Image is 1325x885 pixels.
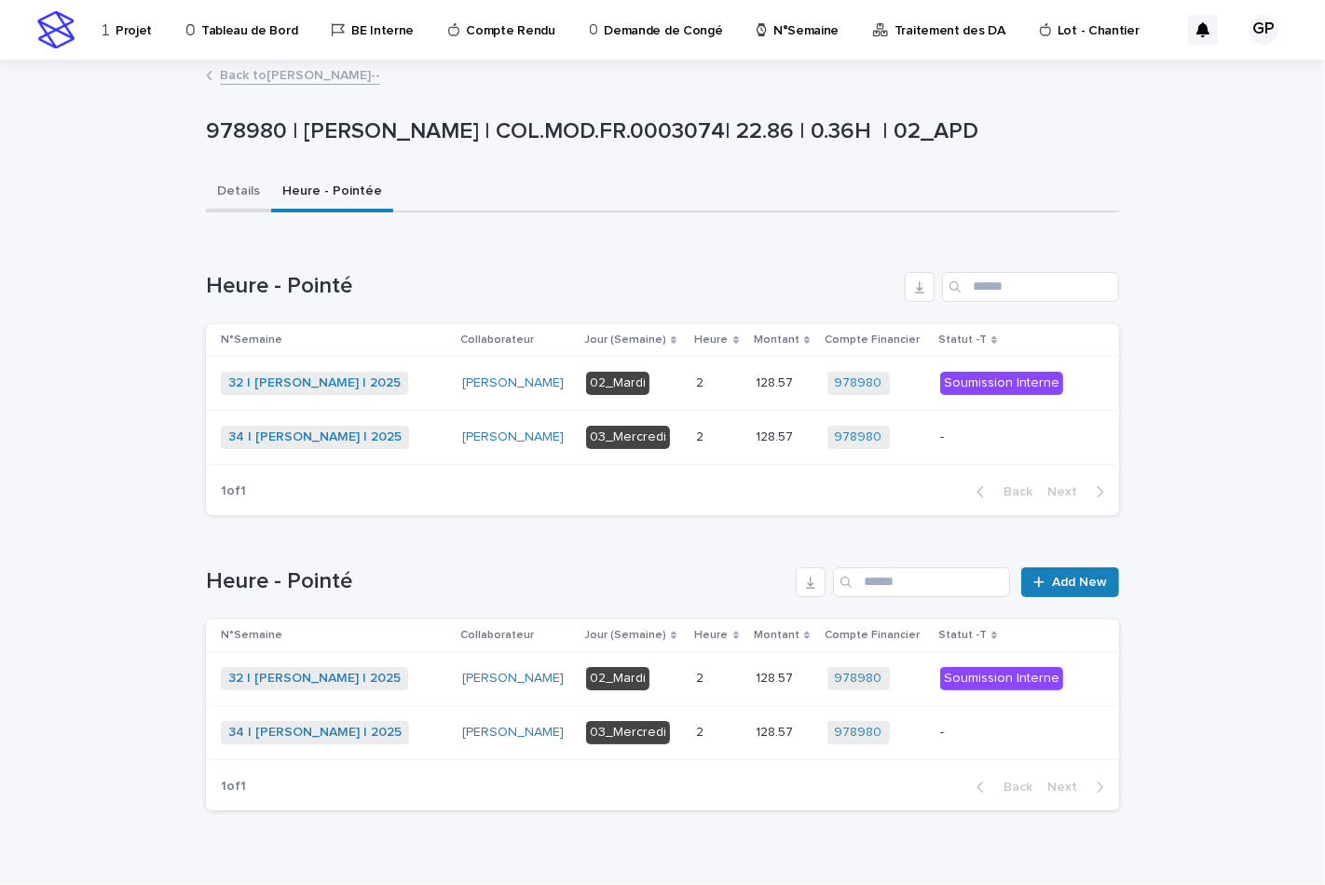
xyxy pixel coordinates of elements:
p: Jour (Semaine) [584,625,666,646]
h1: Heure - Pointé [206,568,788,595]
span: Add New [1052,576,1107,589]
p: - [940,429,1072,445]
button: Back [962,779,1040,796]
p: Statut -T [938,330,987,350]
p: 2 [697,667,708,687]
button: Next [1040,483,1119,500]
span: Back [992,781,1032,794]
button: Heure - Pointée [271,173,393,212]
p: 978980 | [PERSON_NAME] | COL.MOD.FR.0003074| 22.86 | 0.36H | 02_APD [206,118,1112,145]
div: 03_Mercredi [586,426,670,449]
div: GP [1249,15,1278,45]
a: 978980 [835,725,882,741]
a: 34 | [PERSON_NAME] | 2025 [228,429,402,445]
p: 128.57 [756,426,797,445]
p: Heure [695,625,729,646]
div: 03_Mercredi [586,721,670,744]
img: stacker-logo-s-only.png [37,11,75,48]
p: Montant [754,625,799,646]
tr: 34 | [PERSON_NAME] | 2025 [PERSON_NAME] 03_Mercredi22 128.57128.57 978980 - [206,705,1119,759]
p: 128.57 [756,372,797,391]
p: Collaborateur [460,625,534,646]
p: N°Semaine [221,330,282,350]
button: Next [1040,779,1119,796]
button: Back [962,483,1040,500]
input: Search [942,272,1119,302]
p: Jour (Semaine) [584,330,666,350]
p: - [940,725,1072,741]
a: 32 | [PERSON_NAME] | 2025 [228,671,401,687]
a: 978980 [835,671,882,687]
a: 978980 [835,375,882,391]
span: Next [1047,781,1088,794]
a: Back to[PERSON_NAME]-- [220,63,380,85]
tr: 32 | [PERSON_NAME] | 2025 [PERSON_NAME] 02_Mardi22 128.57128.57 978980 Soumission Interne [206,357,1119,411]
p: 128.57 [756,721,797,741]
div: 02_Mardi [586,667,649,690]
a: [PERSON_NAME] [462,671,564,687]
p: 128.57 [756,667,797,687]
p: Heure [695,330,729,350]
a: [PERSON_NAME] [462,429,564,445]
div: Soumission Interne [940,372,1063,395]
p: 1 of 1 [206,469,261,514]
a: [PERSON_NAME] [462,375,564,391]
span: Next [1047,485,1088,498]
tr: 34 | [PERSON_NAME] | 2025 [PERSON_NAME] 03_Mercredi22 128.57128.57 978980 - [206,410,1119,464]
div: 02_Mardi [586,372,649,395]
p: N°Semaine [221,625,282,646]
p: Statut -T [938,625,987,646]
a: 978980 [835,429,882,445]
div: Soumission Interne [940,667,1063,690]
h1: Heure - Pointé [206,273,897,300]
a: 32 | [PERSON_NAME] | 2025 [228,375,401,391]
p: 2 [697,721,708,741]
input: Search [833,567,1010,597]
a: 34 | [PERSON_NAME] | 2025 [228,725,402,741]
p: Collaborateur [460,330,534,350]
p: 2 [697,426,708,445]
a: [PERSON_NAME] [462,725,564,741]
a: Add New [1021,567,1119,597]
span: Back [992,485,1032,498]
p: 1 of 1 [206,764,261,810]
button: Details [206,173,271,212]
p: Compte Financier [826,330,921,350]
p: Montant [754,330,799,350]
p: Compte Financier [826,625,921,646]
tr: 32 | [PERSON_NAME] | 2025 [PERSON_NAME] 02_Mardi22 128.57128.57 978980 Soumission Interne [206,652,1119,706]
p: 2 [697,372,708,391]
